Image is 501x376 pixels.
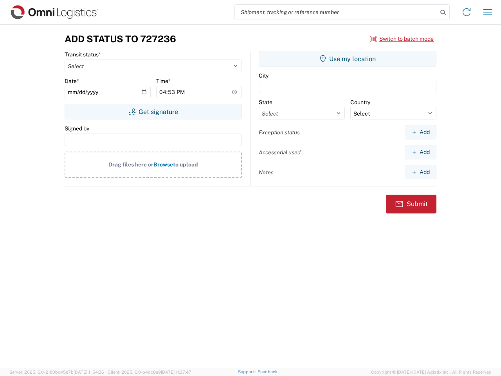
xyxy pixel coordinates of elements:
[386,195,436,213] button: Submit
[65,104,242,119] button: Get signature
[153,161,173,168] span: Browse
[405,145,436,159] button: Add
[65,33,176,45] h3: Add Status to 727236
[259,99,272,106] label: State
[405,125,436,139] button: Add
[156,78,171,85] label: Time
[65,78,79,85] label: Date
[9,370,104,374] span: Server: 2025.16.0-21b0bc45e7b
[350,99,370,106] label: Country
[108,161,153,168] span: Drag files here or
[161,370,191,374] span: [DATE] 11:37:47
[370,33,434,45] button: Switch to batch mode
[238,369,258,374] a: Support
[108,370,191,374] span: Client: 2025.16.0-b4dc8a9
[65,51,101,58] label: Transit status
[259,129,300,136] label: Exception status
[371,369,492,376] span: Copyright © [DATE]-[DATE] Agistix Inc., All Rights Reserved
[173,161,198,168] span: to upload
[405,165,436,179] button: Add
[259,51,436,67] button: Use my location
[259,149,301,156] label: Accessorial used
[235,5,438,20] input: Shipment, tracking or reference number
[258,369,278,374] a: Feedback
[259,72,269,79] label: City
[65,125,89,132] label: Signed by
[74,370,104,374] span: [DATE] 11:54:36
[259,169,274,176] label: Notes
